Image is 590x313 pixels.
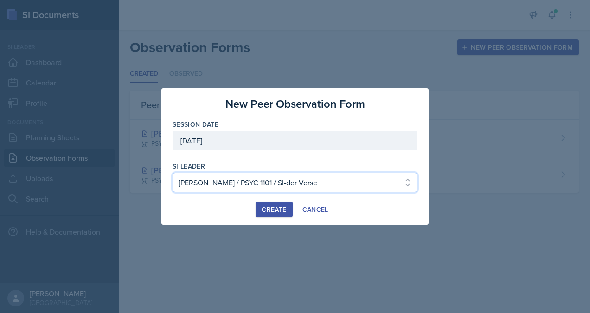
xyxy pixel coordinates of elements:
div: Cancel [302,206,328,213]
div: Create [262,206,286,213]
label: si leader [173,162,205,171]
label: Session Date [173,120,218,129]
h3: New Peer Observation Form [225,96,365,112]
button: Cancel [296,202,334,217]
button: Create [256,202,292,217]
